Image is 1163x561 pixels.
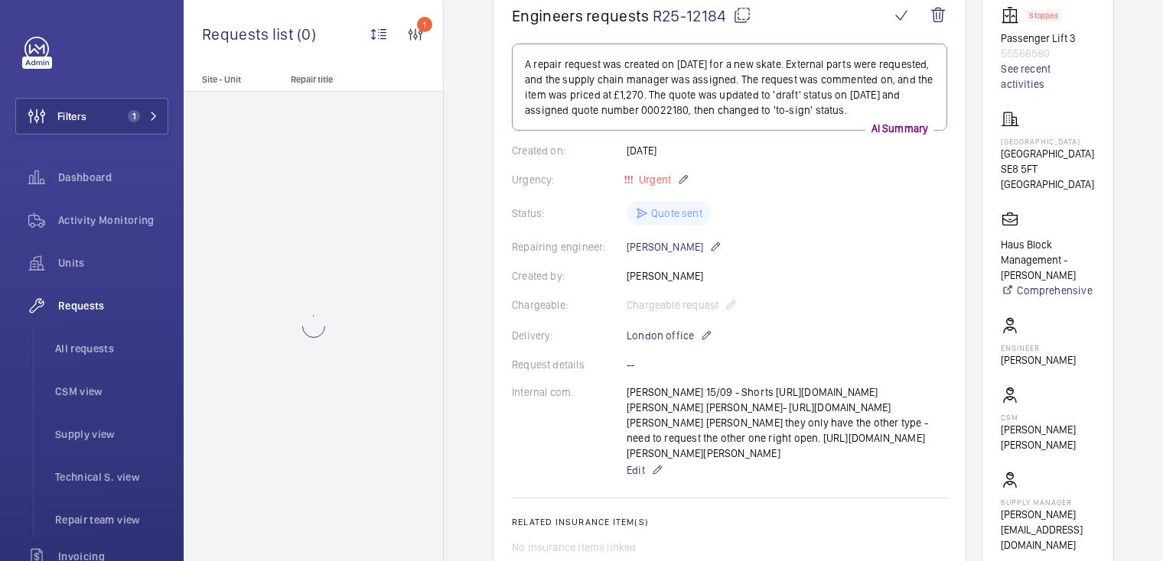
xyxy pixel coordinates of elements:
[512,517,947,527] h2: Related insurance item(s)
[184,74,285,85] p: Site - Unit
[627,462,645,478] span: Edit
[627,326,712,345] p: London office
[55,426,168,442] span: Supply view
[1001,61,1095,92] a: See recent activities
[1001,343,1076,352] p: Engineer
[57,109,86,124] span: Filters
[58,170,168,185] span: Dashboard
[653,6,751,25] span: R25-12184
[1001,161,1095,192] p: SE8 5FT [GEOGRAPHIC_DATA]
[1001,146,1095,161] p: [GEOGRAPHIC_DATA]
[1001,422,1095,452] p: [PERSON_NAME] [PERSON_NAME]
[1029,13,1058,18] p: Stopped
[1001,413,1095,422] p: CSM
[1001,352,1076,368] p: [PERSON_NAME]
[55,512,168,527] span: Repair team view
[1001,498,1095,507] p: Supply manager
[865,121,935,136] p: AI Summary
[525,57,934,118] p: A repair request was created on [DATE] for a new skate. External parts were requested, and the su...
[55,384,168,399] span: CSM view
[58,255,168,271] span: Units
[1001,31,1095,46] p: Passenger Lift 3
[636,173,671,186] span: Urgent
[55,469,168,485] span: Technical S. view
[15,98,168,135] button: Filters1
[55,341,168,356] span: All requests
[58,298,168,313] span: Requests
[58,212,168,228] span: Activity Monitoring
[512,6,650,25] span: Engineers requests
[1001,283,1095,298] a: Comprehensive
[128,110,140,122] span: 1
[627,238,722,256] p: [PERSON_NAME]
[291,74,392,85] p: Repair title
[202,24,297,44] span: Requests list
[1001,507,1095,553] p: [PERSON_NAME][EMAIL_ADDRESS][DOMAIN_NAME]
[1001,46,1095,61] p: 55566580
[1001,6,1025,24] img: elevator.svg
[1001,137,1095,146] p: [GEOGRAPHIC_DATA]
[1001,237,1095,283] p: Haus Block Management - [PERSON_NAME]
